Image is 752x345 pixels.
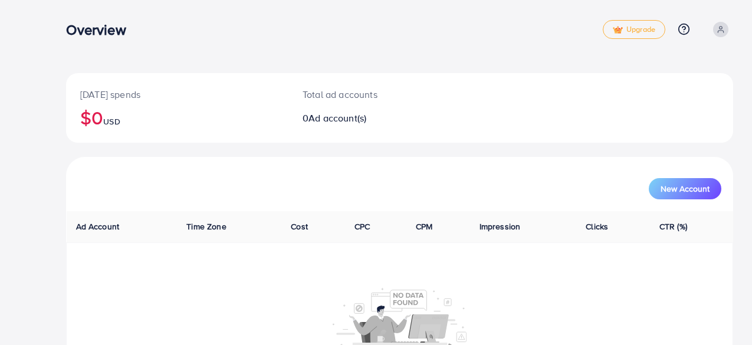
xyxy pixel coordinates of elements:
span: USD [103,116,120,127]
span: Cost [291,221,308,232]
h2: $0 [80,106,274,129]
span: Ad Account [76,221,120,232]
span: Ad account(s) [308,111,366,124]
span: New Account [661,185,710,193]
img: tick [613,26,623,34]
span: CPC [354,221,370,232]
span: Impression [480,221,521,232]
span: Upgrade [613,25,655,34]
a: tickUpgrade [603,20,665,39]
span: Time Zone [186,221,226,232]
span: CPM [416,221,432,232]
button: New Account [649,178,721,199]
span: Clicks [586,221,608,232]
span: CTR (%) [659,221,687,232]
p: [DATE] spends [80,87,274,101]
p: Total ad accounts [303,87,441,101]
h3: Overview [66,21,135,38]
h2: 0 [303,113,441,124]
